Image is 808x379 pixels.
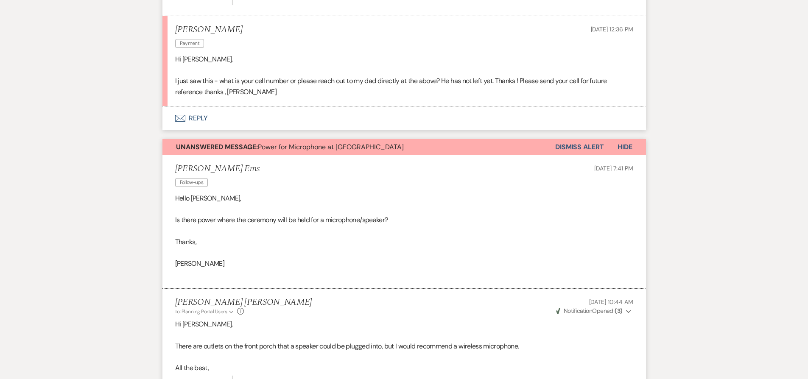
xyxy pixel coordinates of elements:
p: Hi [PERSON_NAME], [175,319,633,330]
p: Is there power where the ceremony will be held for a microphone/speaker? [175,215,633,226]
p: Hello [PERSON_NAME], [175,193,633,204]
span: [DATE] 7:41 PM [594,164,633,172]
button: Hide [604,139,646,155]
p: Thanks, [175,237,633,248]
button: to: Planning Portal Users [175,308,235,315]
p: [PERSON_NAME] [175,258,633,269]
p: Hi [PERSON_NAME], [175,54,633,65]
span: Notification [564,307,592,315]
strong: Unanswered Message: [176,142,258,151]
strong: ( 3 ) [615,307,622,315]
span: [DATE] 10:44 AM [589,298,633,306]
span: Payment [175,39,204,48]
span: Hide [618,142,632,151]
span: [DATE] 12:36 PM [591,25,633,33]
button: Unanswered Message:Power for Microphone at [GEOGRAPHIC_DATA] [162,139,555,155]
p: All the best, [175,362,633,373]
button: NotificationOpened (3) [555,307,633,315]
h5: [PERSON_NAME] [PERSON_NAME] [175,297,312,308]
span: Follow-ups [175,178,208,187]
button: Dismiss Alert [555,139,604,155]
button: Reply [162,106,646,130]
span: Opened [556,307,623,315]
h5: [PERSON_NAME] [175,25,243,35]
span: to: Planning Portal Users [175,308,227,315]
span: Power for Microphone at [GEOGRAPHIC_DATA] [176,142,404,151]
p: There are outlets on the front porch that a speaker could be plugged into, but I would recommend ... [175,341,633,352]
h5: [PERSON_NAME] Ems [175,164,260,174]
p: I just saw this - what is your cell number or please reach out to my dad directly at the above? H... [175,75,633,97]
